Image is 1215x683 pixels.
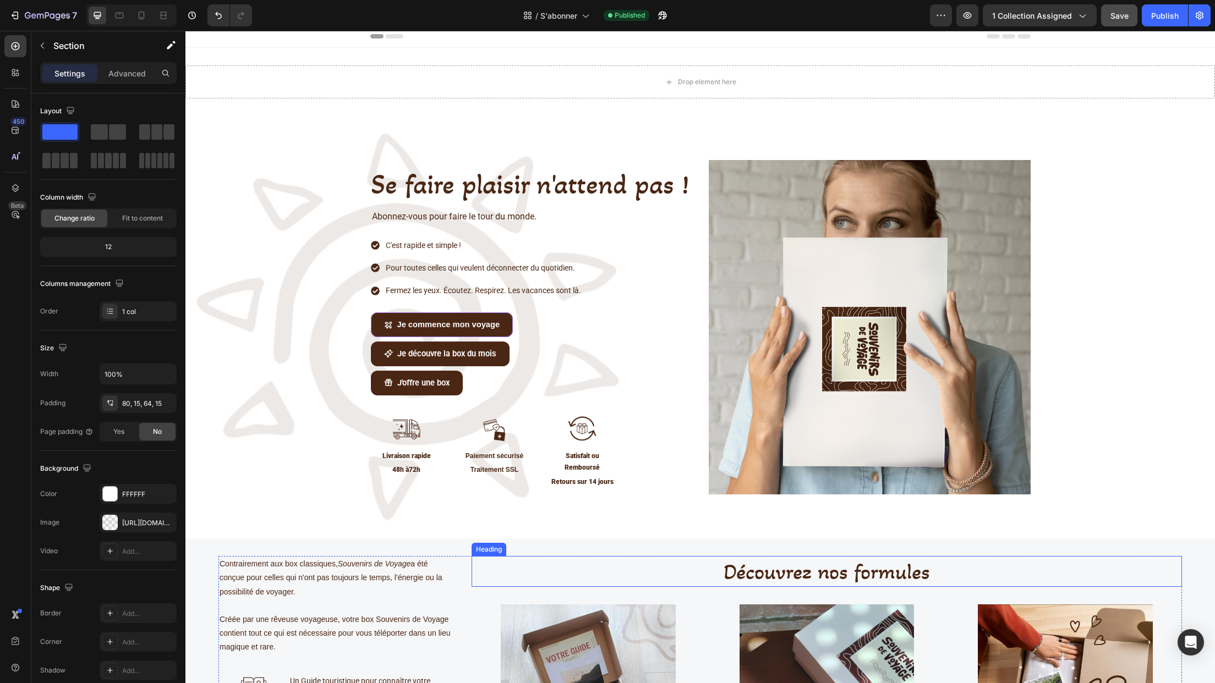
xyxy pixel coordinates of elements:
p: 7 [72,9,77,22]
div: Undo/Redo [207,4,252,26]
div: Order [40,306,58,316]
div: Image [40,517,59,527]
strong: 48h à72h [207,435,235,443]
div: Column width [40,190,98,205]
strong: Livraison rapide [197,421,245,429]
button: 1 collection assigned [983,4,1097,26]
p: Pour toutes celles qui veulent déconnecter du quotidien. [200,230,396,244]
div: 80, 15, 64, 15 [122,399,174,409]
p: Fermez les yeux. Écoutez. Respirez. Les vacances sont là. [200,253,396,267]
a: Je commence mon voyage [185,282,328,306]
div: Beta [8,201,26,210]
img: gempages_566408698319078481-9af1c6a6-fba9-4dc6-b9f6-2bf1c8e3d09a.png [295,384,322,412]
p: Advanced [108,68,146,79]
div: [URL][DOMAIN_NAME] [122,518,174,528]
p: Un Guide touristique pour connaître votre destination [105,643,260,671]
div: Video [40,546,58,556]
div: Padding [40,398,65,408]
span: S'abonner [540,10,577,21]
p: Section [53,39,144,52]
div: Corner [40,637,62,647]
span: Je commence mon voyage [212,289,315,298]
div: Columns management [40,277,126,291]
strong: Satisfait ou Remboursé [379,421,414,441]
span: Fit to content [122,213,163,223]
button: Save [1101,4,1137,26]
h2: Découvrez nos formules [286,525,997,556]
span: Published [615,10,645,20]
iframe: Design area [185,31,1215,683]
div: Width [40,369,58,379]
img: gempages_566408698319078481-934edd55-dba4-40db-9983-af5622b30707.jpg [523,129,845,464]
div: Shape [40,581,75,596]
span: Yes [113,427,124,437]
input: Auto [100,364,176,384]
div: Border [40,608,62,618]
span: Change ratio [54,213,95,223]
strong: Traitement SSL [285,435,333,443]
span: No [153,427,162,437]
div: Publish [1151,10,1179,21]
div: 450 [10,117,26,126]
p: Créée par une rêveuse voyageuse, votre box Souvenirs de Voyage contient tout ce qui est nécessair... [34,582,269,624]
img: gempages_566408698319078481-5e9feddc-d931-4202-8526-5277c65a3360.png [383,384,411,412]
button: 7 [4,4,82,26]
img: gempages_566408698319078481-ad4ffbc2-1240-4bbb-ba6d-465b91861923.png [207,384,235,412]
div: Open Intercom Messenger [1178,629,1204,656]
div: Add... [122,609,174,619]
p: C'est rapide et simple ! [200,208,396,222]
span: 1 collection assigned [992,10,1072,21]
div: 1 col [122,307,174,317]
a: Je découvre la box du mois [185,311,324,335]
div: Background [40,461,94,476]
span: / [535,10,538,21]
div: Drop element here [492,47,551,56]
i: Souvenirs de Voyage [152,528,226,537]
p: Settings [54,68,85,79]
div: Layout [40,104,77,119]
img: gempages_566408698319078481-25cfbf7f-8f7a-42be-8dac-a199ce11106b.png [55,644,81,670]
div: 12 [42,239,174,255]
div: Add... [122,666,174,676]
h2: Se faire plaisir n'attend pas ! [185,135,507,173]
strong: Retours sur 14 jours [366,447,428,455]
div: Shadow [40,665,65,675]
span: Save [1110,11,1129,20]
button: Publish [1142,4,1188,26]
div: FFFFFF [122,489,174,499]
div: Size [40,341,69,356]
div: Add... [122,637,174,647]
span: Je découvre la box du mois [212,318,311,328]
span: J'offre une box [212,347,264,357]
a: J'offre une box [185,340,277,365]
div: Page padding [40,427,94,437]
p: Abonnez-vous pour faire le tour du monde. [187,180,432,192]
strong: Paiement sécurisé [280,421,338,429]
div: Add... [122,547,174,557]
div: Color [40,489,57,499]
div: Heading [288,514,319,524]
p: Contrairement aux box classiques, a été conçue pour celles qui n'ont pas toujours le temps, l'éne... [34,526,269,568]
